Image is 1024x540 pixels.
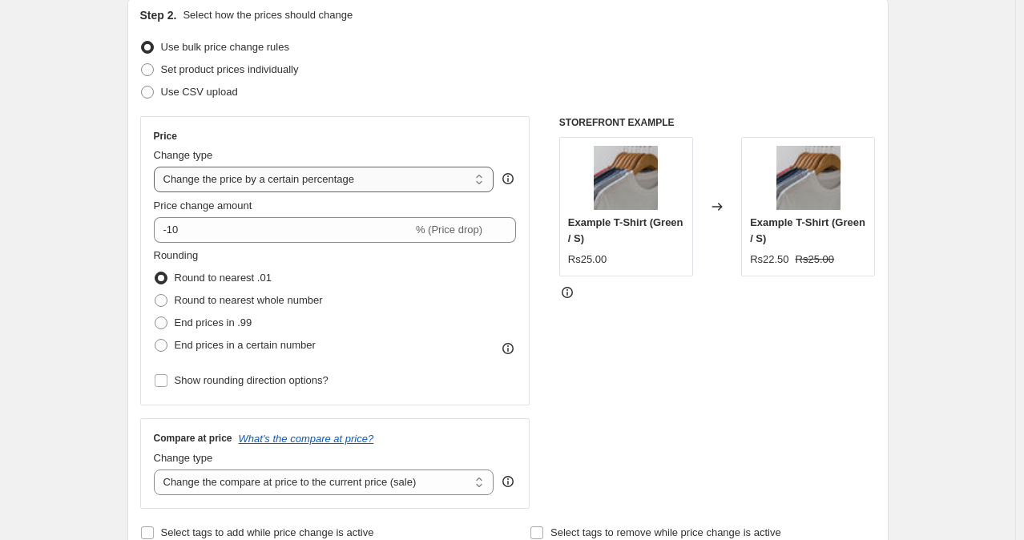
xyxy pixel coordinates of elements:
button: What's the compare at price? [239,433,374,445]
span: Example T-Shirt (Green / S) [568,216,683,244]
h6: STOREFRONT EXAMPLE [559,116,876,129]
img: tshirts_80x.jpg [776,146,841,210]
p: Select how the prices should change [183,7,353,23]
span: Set product prices individually [161,63,299,75]
div: Rs22.50 [750,252,788,268]
span: Price change amount [154,199,252,212]
span: Example T-Shirt (Green / S) [750,216,865,244]
span: Select tags to remove while price change is active [550,526,781,538]
h2: Step 2. [140,7,177,23]
span: End prices in a certain number [175,339,316,351]
span: Select tags to add while price change is active [161,526,374,538]
span: Show rounding direction options? [175,374,329,386]
input: -15 [154,217,413,243]
h3: Compare at price [154,432,232,445]
span: Use CSV upload [161,86,238,98]
div: help [500,474,516,490]
span: Change type [154,452,213,464]
div: help [500,171,516,187]
span: Round to nearest whole number [175,294,323,306]
span: Use bulk price change rules [161,41,289,53]
img: tshirts_80x.jpg [594,146,658,210]
span: End prices in .99 [175,316,252,328]
strike: Rs25.00 [796,252,834,268]
span: Rounding [154,249,199,261]
span: % (Price drop) [416,224,482,236]
span: Change type [154,149,213,161]
h3: Price [154,130,177,143]
div: Rs25.00 [568,252,607,268]
span: Round to nearest .01 [175,272,272,284]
